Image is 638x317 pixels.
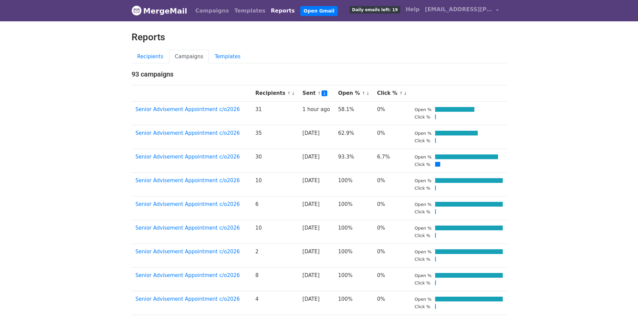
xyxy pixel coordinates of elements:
[232,4,268,18] a: Templates
[251,125,298,149] td: 35
[415,202,431,207] small: Open %
[334,101,373,125] td: 58.1%
[299,291,334,315] td: [DATE]
[373,244,410,267] td: 0%
[415,107,431,112] small: Open %
[362,91,365,96] a: ↑
[132,5,142,16] img: MergeMail logo
[415,304,430,309] small: Click %
[415,186,430,191] small: Click %
[373,196,410,220] td: 0%
[334,267,373,291] td: 100%
[268,4,298,18] a: Reports
[415,178,431,183] small: Open %
[299,149,334,172] td: [DATE]
[415,257,430,262] small: Click %
[299,220,334,244] td: [DATE]
[136,106,240,112] a: Senior Advisement Appointment c/o2026
[251,267,298,291] td: 8
[209,50,246,64] a: Templates
[136,130,240,136] a: Senior Advisement Appointment c/o2026
[334,196,373,220] td: 100%
[251,101,298,125] td: 31
[317,91,321,96] a: ↑
[399,91,403,96] a: ↑
[415,138,430,143] small: Click %
[299,172,334,196] td: [DATE]
[299,125,334,149] td: [DATE]
[334,85,373,102] th: Open %
[334,125,373,149] td: 62.9%
[251,196,298,220] td: 6
[415,131,431,136] small: Open %
[132,70,507,78] h4: 93 campaigns
[422,3,501,19] a: [EMAIL_ADDRESS][PERSON_NAME][DOMAIN_NAME]
[251,172,298,196] td: 10
[136,296,240,302] a: Senior Advisement Appointment c/o2026
[299,196,334,220] td: [DATE]
[291,91,295,96] a: ↓
[415,273,431,278] small: Open %
[132,4,187,18] a: MergeMail
[169,50,209,64] a: Campaigns
[136,272,240,278] a: Senior Advisement Appointment c/o2026
[132,31,507,43] h2: Reports
[373,149,410,172] td: 6.7%
[251,220,298,244] td: 10
[334,149,373,172] td: 93.3%
[300,6,338,16] a: Open Gmail
[415,226,431,231] small: Open %
[322,90,327,96] a: ↓
[425,5,493,14] span: [EMAIL_ADDRESS][PERSON_NAME][DOMAIN_NAME]
[251,149,298,172] td: 30
[415,280,430,286] small: Click %
[136,177,240,184] a: Senior Advisement Appointment c/o2026
[299,267,334,291] td: [DATE]
[299,101,334,125] td: 1 hour ago
[136,154,240,160] a: Senior Advisement Appointment c/o2026
[251,291,298,315] td: 4
[132,50,169,64] a: Recipients
[415,114,430,120] small: Click %
[415,209,430,214] small: Click %
[299,244,334,267] td: [DATE]
[415,162,430,167] small: Click %
[373,85,410,102] th: Click %
[299,85,334,102] th: Sent
[347,3,403,16] a: Daily emails left: 19
[251,85,298,102] th: Recipients
[373,220,410,244] td: 0%
[334,172,373,196] td: 100%
[136,249,240,255] a: Senior Advisement Appointment c/o2026
[334,220,373,244] td: 100%
[373,125,410,149] td: 0%
[193,4,232,18] a: Campaigns
[373,291,410,315] td: 0%
[415,297,431,302] small: Open %
[334,291,373,315] td: 100%
[415,233,430,238] small: Click %
[415,249,431,254] small: Open %
[366,91,370,96] a: ↓
[136,201,240,207] a: Senior Advisement Appointment c/o2026
[373,101,410,125] td: 0%
[373,267,410,291] td: 0%
[136,225,240,231] a: Senior Advisement Appointment c/o2026
[373,172,410,196] td: 0%
[350,6,400,14] span: Daily emails left: 19
[287,91,291,96] a: ↑
[404,91,407,96] a: ↓
[251,244,298,267] td: 2
[403,3,422,16] a: Help
[415,154,431,160] small: Open %
[334,244,373,267] td: 100%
